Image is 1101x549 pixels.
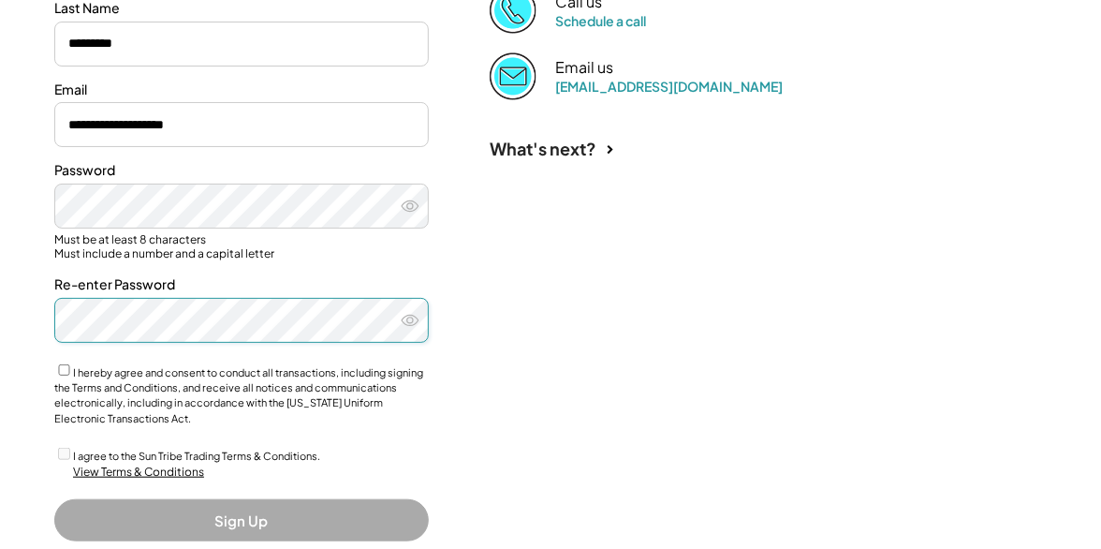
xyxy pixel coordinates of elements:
a: [EMAIL_ADDRESS][DOMAIN_NAME] [555,78,783,95]
div: Must be at least 8 characters Must include a number and a capital letter [54,232,429,261]
div: Re-enter Password [54,275,429,294]
button: Sign Up [54,499,429,542]
div: Email [54,81,429,99]
div: View Terms & Conditions [73,465,204,481]
a: Schedule a call [555,12,646,29]
div: Email us [555,58,613,78]
img: Email%202%403x.png [490,52,536,99]
div: Password [54,161,429,180]
label: I agree to the Sun Tribe Trading Terms & Conditions. [73,450,320,462]
div: What's next? [490,138,596,159]
label: I hereby agree and consent to conduct all transactions, including signing the Terms and Condition... [54,365,423,424]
